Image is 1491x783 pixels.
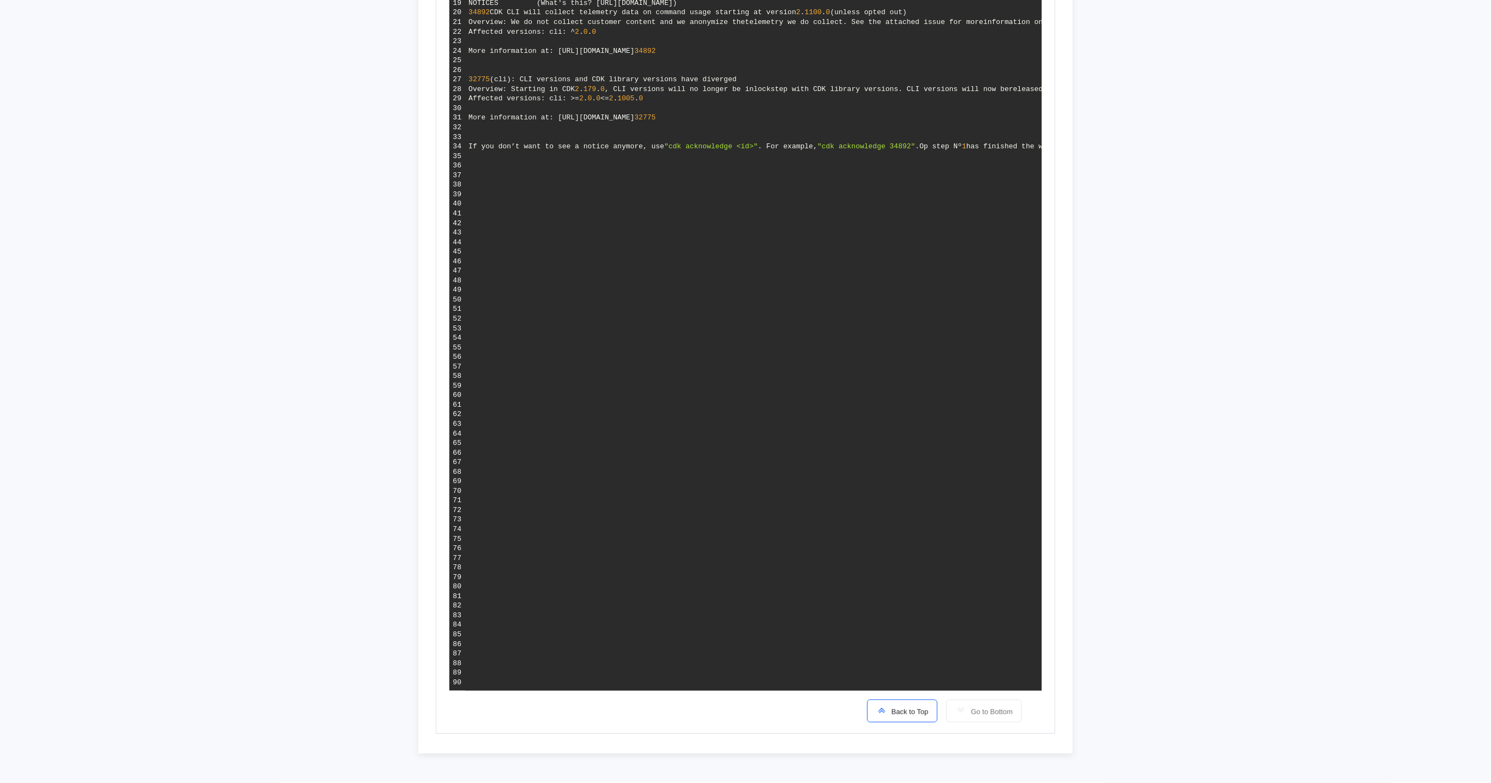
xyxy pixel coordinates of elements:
div: 47 [453,266,462,276]
div: 49 [453,285,462,295]
div: 64 [453,429,462,439]
div: 39 [453,190,462,200]
div: 26 [453,65,462,75]
img: scroll-to-icon.svg [876,705,887,716]
span: 0 [600,85,605,93]
div: 30 [453,104,462,113]
span: has finished the with the status: Complete [966,142,1145,150]
div: 45 [453,247,462,257]
span: telemetry we do collect. See the attached issue for more [745,18,983,26]
div: 87 [453,649,462,659]
div: 38 [453,180,462,190]
span: 34892 [634,47,656,55]
div: 37 [453,171,462,180]
span: lockstep with CDK library versions. CLI versions will now be [754,85,1009,93]
div: 88 [453,659,462,668]
span: (cli): CLI versions and CDK library versions have diverged [490,75,736,83]
span: . [822,8,826,16]
div: 80 [453,582,462,592]
div: 67 [453,457,462,467]
div: 58 [453,371,462,381]
div: 40 [453,199,462,209]
div: 23 [453,37,462,46]
div: 83 [453,611,462,621]
div: 84 [453,620,462,630]
span: 179 [584,85,596,93]
span: 0 [584,28,588,36]
span: 1005 [617,94,634,103]
div: 21 [453,17,462,27]
div: 54 [453,333,462,343]
span: 32775 [634,113,656,122]
span: 34892 [468,8,490,16]
span: , CLI versions will no longer be in [605,85,754,93]
div: 65 [453,438,462,448]
span: 2 [609,94,614,103]
div: 72 [453,505,462,515]
span: Affected versions: cli: >= [468,94,579,103]
span: . [588,28,592,36]
div: 63 [453,419,462,429]
span: 2 [575,28,579,36]
div: 33 [453,132,462,142]
span: Op step Nº [919,142,962,150]
div: 29 [453,94,462,104]
span: . [634,94,639,103]
div: 50 [453,295,462,305]
span: . [592,94,596,103]
button: Back to Top [867,700,938,722]
span: 2 [575,85,579,93]
span: More information at: [URL][DOMAIN_NAME] [468,113,634,122]
span: 0 [639,94,643,103]
div: 81 [453,592,462,601]
span: "cdk acknowledge <id>" [664,142,758,150]
span: 0 [588,94,592,103]
div: 61 [453,400,462,410]
div: 82 [453,601,462,611]
div: 28 [453,85,462,94]
div: 66 [453,448,462,458]
span: (unless opted out) [830,8,906,16]
div: 36 [453,161,462,171]
div: 42 [453,219,462,228]
div: 69 [453,477,462,486]
div: 27 [453,75,462,85]
div: 86 [453,640,462,649]
span: . For example, [758,142,817,150]
div: 73 [453,515,462,525]
span: Go to Bottom [966,708,1013,716]
span: 0 [592,28,596,36]
div: 62 [453,409,462,419]
span: Affected versions: cli: ^ [468,28,575,36]
span: . [579,85,584,93]
div: 85 [453,630,462,640]
div: 20 [453,8,462,17]
div: 60 [453,390,462,400]
span: information on what data is collected, why, and how to [983,18,1213,26]
div: 22 [453,27,462,37]
div: 68 [453,467,462,477]
span: <= [600,94,609,103]
span: CDK CLI will collect telemetry data on command usage starting at version [490,8,796,16]
img: scroll-to-icon-light-gray.svg [955,705,966,716]
div: 34 [453,142,462,152]
span: Overview: Starting in CDK [468,85,575,93]
div: 24 [453,46,462,56]
div: 55 [453,343,462,353]
div: 76 [453,544,462,553]
span: 0 [826,8,830,16]
span: 1 [962,142,966,150]
div: 31 [453,113,462,123]
span: . [613,94,617,103]
div: 56 [453,352,462,362]
span: . [915,142,919,150]
span: 1100 [804,8,821,16]
div: 90 [453,678,462,688]
span: 32775 [468,75,490,83]
div: 78 [453,563,462,573]
div: 74 [453,525,462,534]
div: 71 [453,496,462,505]
div: 75 [453,534,462,544]
div: 25 [453,56,462,65]
div: 52 [453,314,462,324]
